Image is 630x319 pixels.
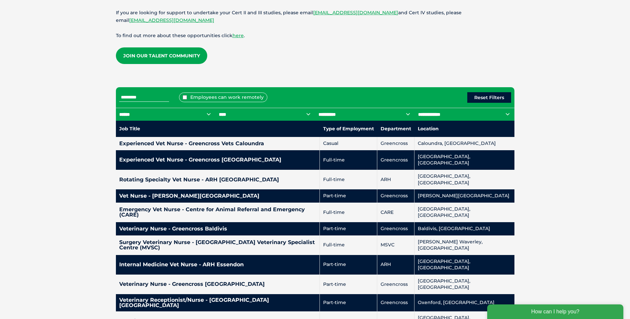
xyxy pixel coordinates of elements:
div: How can I help you? [4,4,140,19]
td: ARH [377,170,414,189]
td: [PERSON_NAME] Waverley, [GEOGRAPHIC_DATA] [414,235,514,255]
td: Full-time [320,235,377,255]
td: CARE [377,203,414,222]
td: Greencross [377,275,414,294]
td: Baldivis, [GEOGRAPHIC_DATA] [414,222,514,235]
td: Greencross [377,189,414,203]
a: [EMAIL_ADDRESS][DOMAIN_NAME] [313,10,398,16]
td: Part-time [320,275,377,294]
td: Full-time [320,150,377,170]
a: here [232,32,244,38]
p: To find out more about these opportunities click . [116,32,514,39]
button: Reset Filters [467,92,511,103]
nobr: Type of Employment [323,126,374,132]
p: If you are looking for support to undertake your Cert II and III studies, please email and Cert I... [116,9,514,24]
h4: Veterinary Nurse - Greencross [GEOGRAPHIC_DATA] [119,282,316,287]
td: Full-time [320,170,377,189]
td: Caloundra, [GEOGRAPHIC_DATA] [414,137,514,150]
td: Casual [320,137,377,150]
input: Employees can work remotely [183,95,187,99]
h4: Experienced Vet Nurse - Greencross [GEOGRAPHIC_DATA] [119,157,316,162]
h4: Veterinary Nurse - Greencross Baldivis [119,226,316,231]
td: Part-time [320,189,377,203]
td: Greencross [377,222,414,235]
td: Oxenford, [GEOGRAPHIC_DATA] [414,294,514,311]
td: Part-time [320,294,377,311]
h4: Surgery Veterinary Nurse - [GEOGRAPHIC_DATA] Veterinary Specialist Centre (MVSC) [119,240,316,250]
label: Employees can work remotely [179,93,267,102]
nobr: Location [418,126,439,132]
h4: Emergency Vet Nurse - Centre for Animal Referral and Emergency (CARE) [119,207,316,218]
td: ARH [377,255,414,275]
nobr: Job Title [119,126,140,132]
td: [GEOGRAPHIC_DATA], [GEOGRAPHIC_DATA] [414,150,514,170]
td: [GEOGRAPHIC_DATA], [GEOGRAPHIC_DATA] [414,170,514,189]
a: [EMAIL_ADDRESS][DOMAIN_NAME] [129,17,214,23]
nobr: Department [381,126,411,132]
h4: Veterinary Receptionist/Nurse - [GEOGRAPHIC_DATA] [GEOGRAPHIC_DATA] [119,297,316,308]
td: Greencross [377,150,414,170]
td: MSVC [377,235,414,255]
a: Join our Talent Community [116,47,207,64]
h4: Internal Medicine Vet Nurse - ARH Essendon [119,262,316,267]
td: [GEOGRAPHIC_DATA], [GEOGRAPHIC_DATA] [414,203,514,222]
td: Part-time [320,222,377,235]
td: Greencross [377,137,414,150]
td: Greencross [377,294,414,311]
td: Part-time [320,255,377,275]
h4: Vet Nurse - [PERSON_NAME][GEOGRAPHIC_DATA] [119,193,316,199]
h4: Rotating Specialty Vet Nurse - ARH [GEOGRAPHIC_DATA] [119,177,316,182]
td: [GEOGRAPHIC_DATA], [GEOGRAPHIC_DATA] [414,255,514,275]
td: [GEOGRAPHIC_DATA], [GEOGRAPHIC_DATA] [414,275,514,294]
h4: Experienced Vet Nurse - Greencross Vets Caloundra [119,141,316,146]
td: [PERSON_NAME][GEOGRAPHIC_DATA] [414,189,514,203]
td: Full-time [320,203,377,222]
